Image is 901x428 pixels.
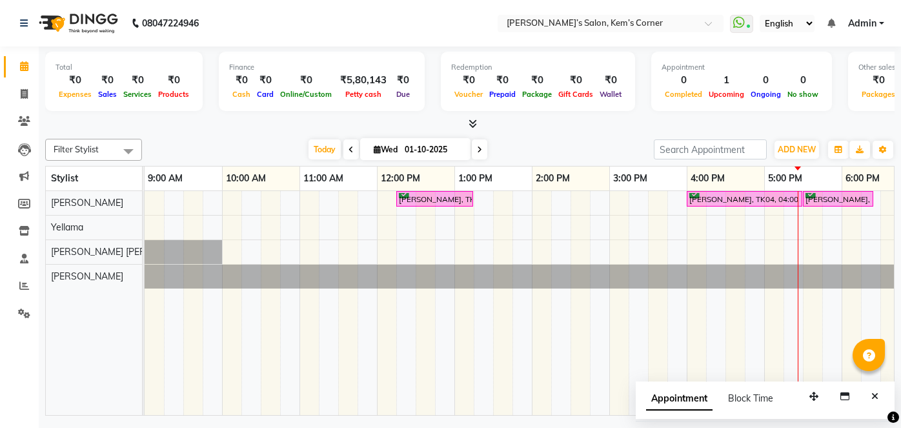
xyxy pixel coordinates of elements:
[858,73,898,88] div: ₹0
[646,387,713,411] span: Appointment
[519,73,555,88] div: ₹0
[56,73,95,88] div: ₹0
[662,73,705,88] div: 0
[335,73,392,88] div: ₹5,80,143
[654,139,767,159] input: Search Appointment
[486,90,519,99] span: Prepaid
[229,90,254,99] span: Cash
[451,73,486,88] div: ₹0
[705,90,747,99] span: Upcoming
[687,169,728,188] a: 4:00 PM
[747,90,784,99] span: Ongoing
[784,90,822,99] span: No show
[398,193,472,205] div: [PERSON_NAME], TK02, 12:15 PM-01:15 PM, Hairwash with blowdry - Above Shoulder
[451,62,625,73] div: Redemption
[842,169,883,188] a: 6:00 PM
[451,90,486,99] span: Voucher
[455,169,496,188] a: 1:00 PM
[95,90,120,99] span: Sales
[370,145,401,154] span: Wed
[784,73,822,88] div: 0
[33,5,121,41] img: logo
[532,169,573,188] a: 2:00 PM
[596,90,625,99] span: Wallet
[486,73,519,88] div: ₹0
[804,193,872,205] div: [PERSON_NAME], TK03, 05:30 PM-06:25 PM, Haircut - [DEMOGRAPHIC_DATA] Hair Cut ([PERSON_NAME])
[51,197,123,209] span: [PERSON_NAME]
[155,73,192,88] div: ₹0
[555,90,596,99] span: Gift Cards
[728,392,773,404] span: Block Time
[401,140,465,159] input: 2025-10-01
[51,270,123,282] span: [PERSON_NAME]
[277,73,335,88] div: ₹0
[223,169,269,188] a: 10:00 AM
[774,141,819,159] button: ADD NEW
[662,62,822,73] div: Appointment
[142,5,199,41] b: 08047224946
[393,90,413,99] span: Due
[145,169,186,188] a: 9:00 AM
[596,73,625,88] div: ₹0
[392,73,414,88] div: ₹0
[610,169,651,188] a: 3:00 PM
[51,221,83,233] span: Yellama
[778,145,816,154] span: ADD NEW
[54,144,99,154] span: Filter Stylist
[95,73,120,88] div: ₹0
[56,90,95,99] span: Expenses
[765,169,805,188] a: 5:00 PM
[51,246,198,258] span: [PERSON_NAME] [PERSON_NAME]
[155,90,192,99] span: Products
[705,73,747,88] div: 1
[229,62,414,73] div: Finance
[688,193,801,205] div: [PERSON_NAME], TK04, 04:00 PM-05:30 PM, touchup
[747,73,784,88] div: 0
[229,73,254,88] div: ₹0
[56,62,192,73] div: Total
[277,90,335,99] span: Online/Custom
[555,73,596,88] div: ₹0
[254,73,277,88] div: ₹0
[254,90,277,99] span: Card
[858,90,898,99] span: Packages
[309,139,341,159] span: Today
[847,376,888,415] iframe: chat widget
[342,90,385,99] span: Petty cash
[51,172,78,184] span: Stylist
[300,169,347,188] a: 11:00 AM
[120,90,155,99] span: Services
[848,17,876,30] span: Admin
[120,73,155,88] div: ₹0
[519,90,555,99] span: Package
[662,90,705,99] span: Completed
[378,169,423,188] a: 12:00 PM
